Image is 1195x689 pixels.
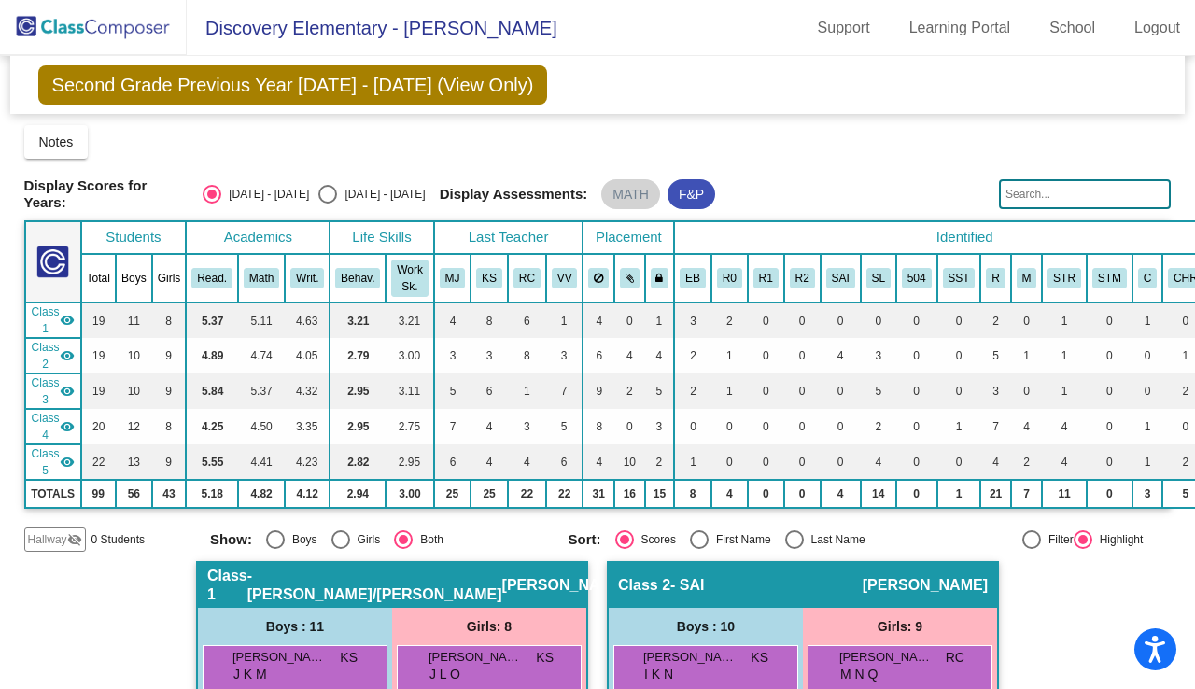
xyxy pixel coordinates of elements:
[247,567,502,604] span: - [PERSON_NAME]/[PERSON_NAME]
[784,338,821,373] td: 0
[999,179,1171,209] input: Search...
[434,254,471,302] th: Mackenzie Jones
[583,254,614,302] th: Keep away students
[861,373,896,409] td: 5
[896,444,937,480] td: 0
[1092,531,1144,548] div: Highlight
[748,302,784,338] td: 0
[81,254,116,302] th: Total
[186,480,238,508] td: 5.18
[668,179,715,209] mat-chip: F&P
[238,444,285,480] td: 4.41
[980,302,1010,338] td: 2
[24,177,190,211] span: Display Scores for Years:
[238,338,285,373] td: 4.74
[285,373,330,409] td: 4.32
[1011,409,1043,444] td: 4
[937,444,981,480] td: 0
[116,409,152,444] td: 12
[116,480,152,508] td: 56
[25,444,81,480] td: Elaine Ramos - No Class Name
[861,254,896,302] th: Speech & Language IEP
[784,254,821,302] th: Reclassified Fluent English Proficient | Year 2
[1132,444,1162,480] td: 1
[508,480,546,508] td: 22
[1132,338,1162,373] td: 0
[583,444,614,480] td: 4
[210,531,252,548] span: Show:
[25,373,81,409] td: Katherine Foley - No Class Name
[285,444,330,480] td: 4.23
[207,567,247,604] span: Class 1
[896,409,937,444] td: 0
[471,302,508,338] td: 8
[60,384,75,399] mat-icon: visibility
[186,221,330,254] th: Academics
[238,373,285,409] td: 5.37
[583,480,614,508] td: 31
[81,302,116,338] td: 19
[1011,480,1043,508] td: 7
[244,268,279,288] button: Math
[634,531,676,548] div: Scores
[645,254,675,302] th: Keep with teacher
[471,254,508,302] th: Kayla Schneider
[546,373,583,409] td: 7
[232,648,326,667] span: [PERSON_NAME]
[1041,531,1074,548] div: Filter
[861,338,896,373] td: 3
[60,313,75,328] mat-icon: visibility
[81,338,116,373] td: 19
[187,13,557,43] span: Discovery Elementary - [PERSON_NAME]
[980,373,1010,409] td: 3
[285,302,330,338] td: 4.63
[152,409,187,444] td: 8
[25,302,81,338] td: Traci Barnhill - Barnhill/Vogel
[471,444,508,480] td: 4
[583,302,614,338] td: 4
[821,444,861,480] td: 0
[434,302,471,338] td: 4
[1087,302,1132,338] td: 0
[1132,302,1162,338] td: 1
[674,373,711,409] td: 2
[937,373,981,409] td: 0
[1042,254,1087,302] th: STARS
[821,254,861,302] th: Specialized Academic Instruction IEP
[546,338,583,373] td: 3
[711,302,748,338] td: 2
[937,409,981,444] td: 1
[614,302,645,338] td: 0
[198,608,392,645] div: Boys : 11
[32,374,60,408] span: Class 3
[645,373,675,409] td: 5
[980,444,1010,480] td: 4
[546,444,583,480] td: 6
[434,221,583,254] th: Last Teacher
[238,302,285,338] td: 5.11
[186,302,238,338] td: 5.37
[1011,338,1043,373] td: 1
[81,444,116,480] td: 22
[1132,409,1162,444] td: 1
[980,338,1010,373] td: 5
[1011,302,1043,338] td: 0
[937,254,981,302] th: Student Success Team Intervention Plan
[748,409,784,444] td: 0
[804,531,865,548] div: Last Name
[614,338,645,373] td: 4
[1087,444,1132,480] td: 0
[186,444,238,480] td: 5.55
[751,648,768,668] span: KS
[152,338,187,373] td: 9
[116,444,152,480] td: 13
[38,65,548,105] span: Second Grade Previous Year [DATE] - [DATE] (View Only)
[116,254,152,302] th: Boys
[937,480,981,508] td: 1
[152,254,187,302] th: Girls
[680,268,706,288] button: EB
[32,445,60,479] span: Class 5
[717,268,742,288] button: R0
[1011,444,1043,480] td: 2
[471,480,508,508] td: 25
